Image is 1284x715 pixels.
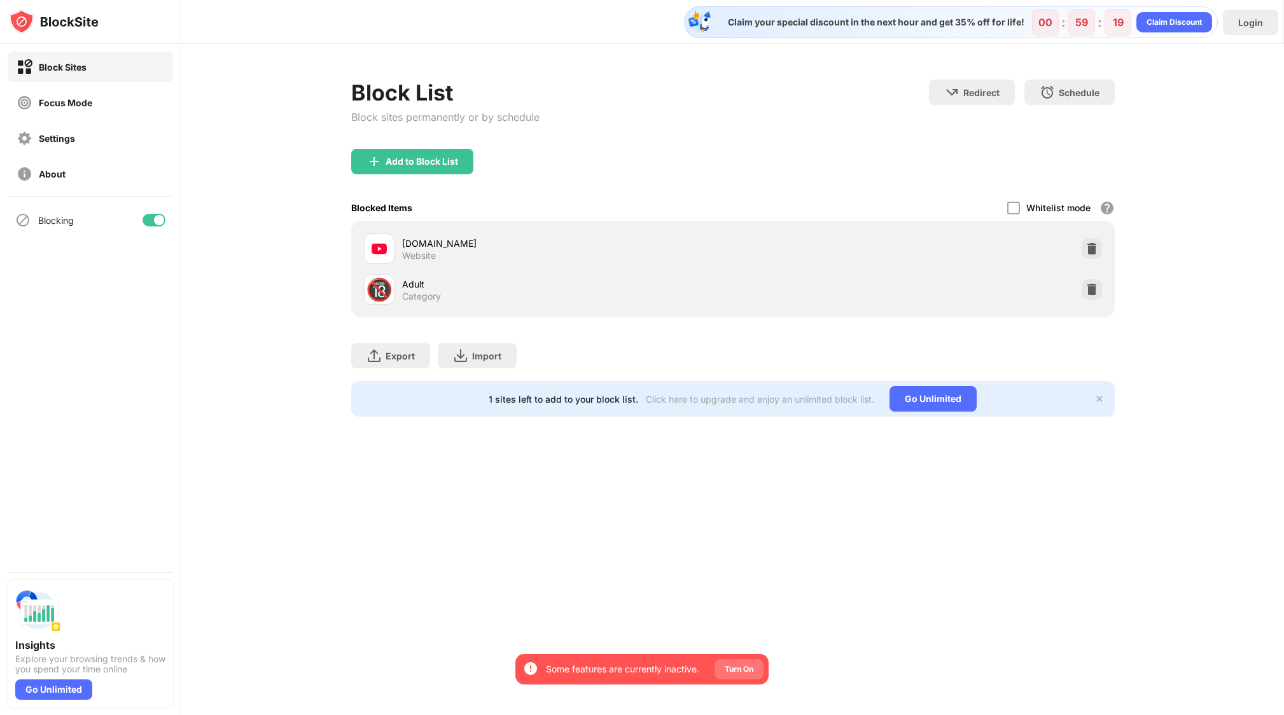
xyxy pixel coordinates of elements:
img: about-off.svg [17,166,32,182]
div: Redirect [963,87,1000,98]
div: Go Unlimited [15,679,92,700]
div: [DOMAIN_NAME] [402,237,733,250]
div: Go Unlimited [890,386,977,412]
div: Claim Discount [1147,16,1202,29]
div: Block List [351,80,540,106]
div: Block Sites [39,62,87,73]
div: Blocked Items [351,202,412,213]
div: Category [402,291,441,302]
div: Schedule [1059,87,1099,98]
div: Claim your special discount in the next hour and get 35% off for life! [720,17,1024,28]
img: error-circle-white.svg [523,661,538,676]
div: Some features are currently inactive. [546,663,699,676]
div: About [39,169,66,179]
div: Click here to upgrade and enjoy an unlimited block list. [646,394,874,405]
div: Turn On [725,663,753,676]
img: block-on.svg [17,59,32,75]
div: Focus Mode [39,97,92,108]
img: settings-off.svg [17,130,32,146]
div: : [1059,12,1068,32]
div: Explore your browsing trends & how you spend your time online [15,654,165,674]
img: blocking-icon.svg [15,212,31,228]
div: Blocking [38,215,74,226]
div: Block sites permanently or by schedule [351,111,540,123]
img: x-button.svg [1094,394,1105,404]
div: 59 [1075,16,1088,29]
div: Login [1238,17,1263,28]
img: favicons [372,241,387,256]
div: Import [472,351,501,361]
img: logo-blocksite.svg [9,9,99,34]
div: : [1095,12,1105,32]
img: specialOfferDiscount.svg [687,10,713,35]
div: Add to Block List [386,156,458,167]
div: 1 sites left to add to your block list. [489,394,638,405]
img: push-insights.svg [15,588,61,634]
div: 🔞 [366,277,393,303]
div: Whitelist mode [1026,202,1091,213]
div: 19 [1113,16,1124,29]
div: Adult [402,277,733,291]
div: Settings [39,133,75,144]
div: 00 [1038,16,1052,29]
div: Insights [15,639,165,651]
img: focus-off.svg [17,95,32,111]
div: Website [402,250,436,261]
div: Export [386,351,415,361]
